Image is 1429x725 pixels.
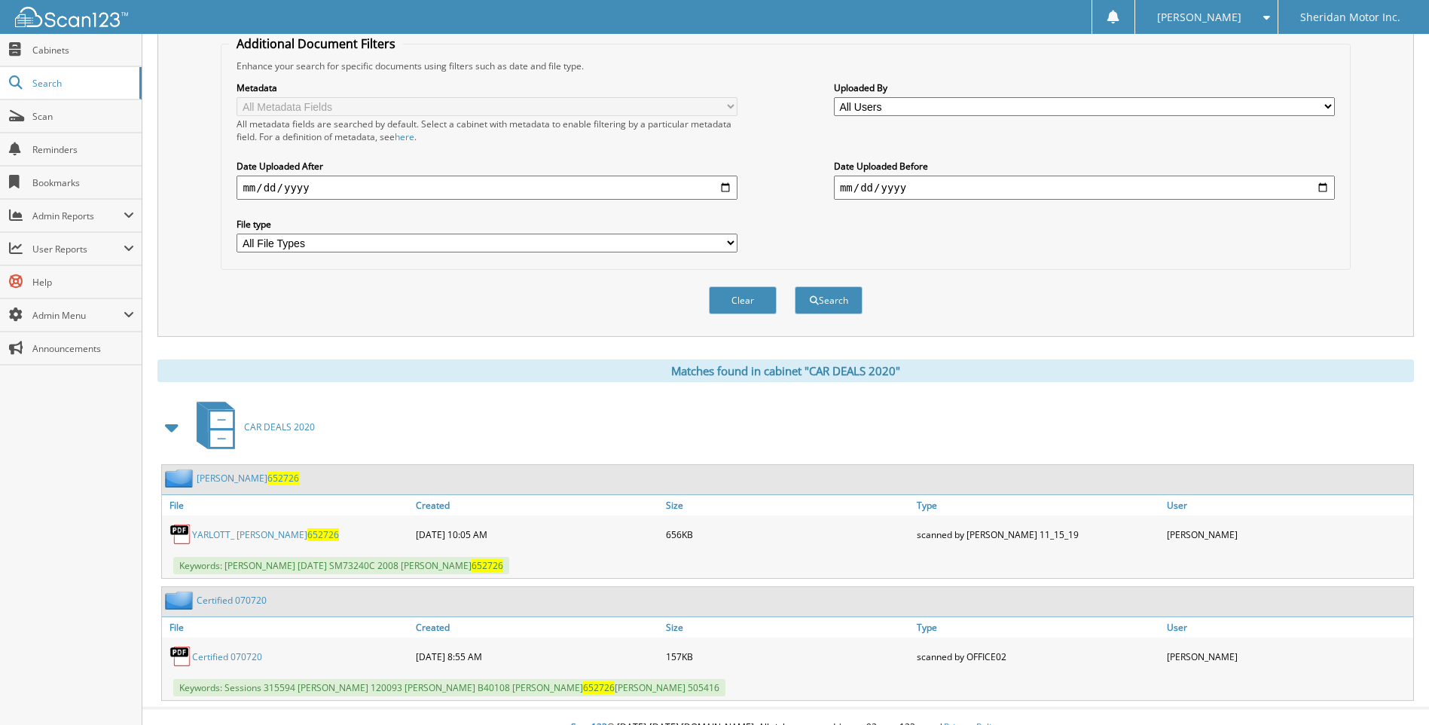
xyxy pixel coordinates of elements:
span: 652726 [307,528,339,541]
a: Type [913,495,1163,515]
span: Reminders [32,143,134,156]
a: Size [662,617,912,638]
span: Search [32,77,132,90]
img: folder2.png [165,591,197,610]
span: Announcements [32,342,134,355]
a: CAR DEALS 2020 [188,397,315,457]
a: Created [412,617,662,638]
a: File [162,617,412,638]
span: Admin Menu [32,309,124,322]
img: PDF.png [169,645,192,668]
a: Type [913,617,1163,638]
span: Bookmarks [32,176,134,189]
label: Metadata [237,81,737,94]
img: folder2.png [165,469,197,488]
span: Admin Reports [32,210,124,222]
input: start [237,176,737,200]
div: scanned by OFFICE02 [913,641,1163,671]
input: end [834,176,1335,200]
a: Created [412,495,662,515]
span: User Reports [32,243,124,255]
div: [PERSON_NAME] [1163,519,1413,549]
a: Size [662,495,912,515]
span: 652726 [267,472,299,485]
span: CAR DEALS 2020 [244,421,315,433]
span: Sheridan Motor Inc. [1300,13,1400,22]
img: PDF.png [169,523,192,546]
span: 652726 [583,681,615,694]
label: File type [237,218,737,231]
span: Cabinets [32,44,134,57]
div: [DATE] 10:05 AM [412,519,662,549]
span: Scan [32,110,134,123]
div: 157KB [662,641,912,671]
legend: Additional Document Filters [229,35,403,52]
a: Certified 070720 [197,594,267,607]
span: 652726 [472,559,503,572]
img: scan123-logo-white.svg [15,7,128,27]
label: Date Uploaded Before [834,160,1335,173]
a: here [395,130,414,143]
div: [DATE] 8:55 AM [412,641,662,671]
div: 656KB [662,519,912,549]
a: File [162,495,412,515]
a: User [1163,617,1413,638]
a: [PERSON_NAME]652726 [197,472,299,485]
div: [PERSON_NAME] [1163,641,1413,671]
span: Keywords: [PERSON_NAME] [DATE] SM73240C 2008 [PERSON_NAME] [173,557,509,574]
div: scanned by [PERSON_NAME] 11_15_19 [913,519,1163,549]
label: Date Uploaded After [237,160,737,173]
label: Uploaded By [834,81,1335,94]
a: User [1163,495,1413,515]
span: Keywords: Sessions 315594 [PERSON_NAME] 120093 [PERSON_NAME] B40108 [PERSON_NAME] [PERSON_NAME] 5... [173,679,725,696]
div: Enhance your search for specific documents using filters such as date and file type. [229,60,1342,72]
button: Search [795,286,863,314]
a: YARLOTT_ [PERSON_NAME]652726 [192,528,339,541]
a: Certified 070720 [192,650,262,663]
span: [PERSON_NAME] [1157,13,1241,22]
div: All metadata fields are searched by default. Select a cabinet with metadata to enable filtering b... [237,118,737,143]
div: Matches found in cabinet "CAR DEALS 2020" [157,359,1414,382]
span: Help [32,276,134,289]
button: Clear [709,286,777,314]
